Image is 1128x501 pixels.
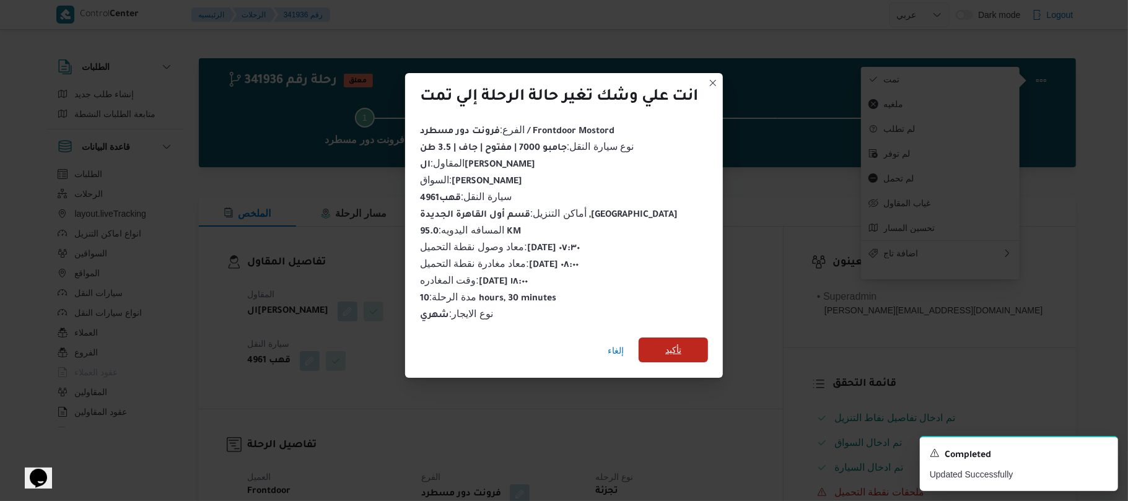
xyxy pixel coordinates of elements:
b: جامبو 7000 | مفتوح | جاف | 3.5 طن [420,144,567,154]
span: وقت المغادره : [420,275,528,285]
b: [DATE] ٠٧:٣٠ [527,244,580,254]
button: Closes this modal window [706,76,720,90]
b: ال[PERSON_NAME] [420,160,535,170]
b: [DATE] ٠٨:٠٠ [529,261,579,271]
span: المقاول : [420,158,535,168]
span: المسافه اليدويه : [420,225,521,235]
b: شهري [420,311,449,321]
span: أماكن التنزيل : [420,208,678,219]
b: 10 hours, 30 minutes [420,294,556,304]
button: تأكيد [639,338,708,362]
span: Completed [945,448,991,463]
span: تأكيد [665,342,681,357]
span: معاد وصول نقطة التحميل : [420,242,580,252]
iframe: chat widget [12,451,52,489]
b: 95.0 KM [420,227,521,237]
b: قسم أول القاهرة الجديدة ,[GEOGRAPHIC_DATA] [420,211,678,220]
div: Notification [930,447,1108,463]
span: نوع الايجار : [420,308,493,319]
button: إلغاء [603,338,629,363]
span: معاد مغادرة نقطة التحميل : [420,258,579,269]
div: انت علي وشك تغير حالة الرحلة إلي تمت [420,88,698,108]
span: إلغاء [608,343,624,358]
span: مدة الرحلة : [420,292,556,302]
span: نوع سيارة النقل : [420,141,634,152]
p: Updated Successfully [930,468,1108,481]
span: الفرع : [420,124,614,135]
b: فرونت دور مسطرد / Frontdoor Mostord [420,127,614,137]
span: سيارة النقل : [420,191,512,202]
span: السواق : [420,175,522,185]
b: [PERSON_NAME] [452,177,522,187]
b: [DATE] ١٨:٠٠ [479,277,528,287]
b: قهب4961 [420,194,461,204]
